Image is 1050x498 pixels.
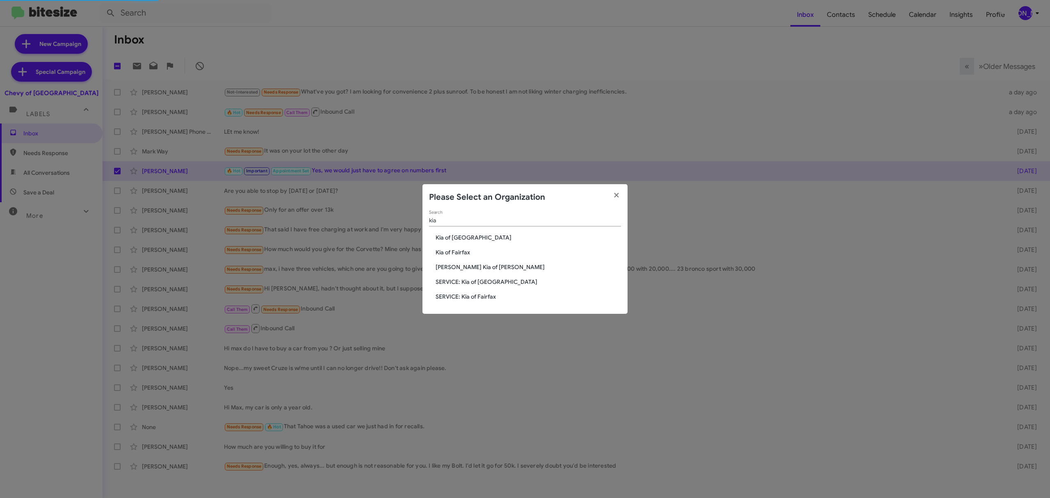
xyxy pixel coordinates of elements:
span: [PERSON_NAME] Kia of [PERSON_NAME] [436,263,621,271]
h2: Please Select an Organization [429,191,545,204]
span: Kia of [GEOGRAPHIC_DATA] [436,233,621,242]
span: SERVICE: Kia of Fairfax [436,292,621,301]
span: Kia of Fairfax [436,248,621,256]
span: SERVICE: Kia of [GEOGRAPHIC_DATA] [436,278,621,286]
